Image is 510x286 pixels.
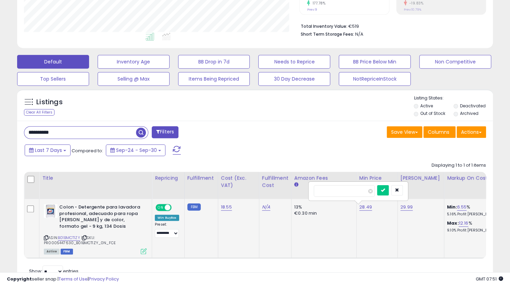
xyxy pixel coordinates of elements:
[36,97,63,107] h5: Listings
[359,175,395,182] div: Min Price
[447,228,504,233] p: 9.10% Profit [PERSON_NAME]
[459,220,468,227] a: 12.16
[178,55,250,69] button: BB Drop in 7d
[44,204,147,253] div: ASIN:
[294,182,298,188] small: Amazon Fees.
[106,144,165,156] button: Sep-24 - Sep-30
[258,72,330,86] button: 30 Day Decrease
[420,103,433,109] label: Active
[187,175,215,182] div: Fulfillment
[294,204,351,210] div: 13%
[359,204,372,211] a: 28.49
[262,204,270,211] a: N/A
[400,175,441,182] div: [PERSON_NAME]
[24,109,54,116] div: Clear All Filters
[447,204,457,210] b: Min:
[310,1,325,6] small: 177.78%
[447,212,504,217] p: 5.16% Profit [PERSON_NAME]
[155,175,182,182] div: Repricing
[58,235,80,241] a: B01BMCT1ZY
[460,110,478,116] label: Archived
[262,175,288,189] div: Fulfillment Cost
[155,215,179,221] div: Win BuyBox
[29,268,78,274] span: Show: entries
[17,72,89,86] button: Top Sellers
[355,31,363,37] span: N/A
[428,129,449,135] span: Columns
[59,204,142,231] b: Colon - Detergente para lavadora profesional, adecuado para ropa [PERSON_NAME] y de color, format...
[61,249,73,254] span: FBM
[89,276,119,282] a: Privacy Policy
[35,147,62,154] span: Last 7 Days
[294,210,351,216] div: €0.30 min
[447,220,504,233] div: %
[476,276,503,282] span: 2025-10-8 07:51 GMT
[171,205,182,211] span: OFF
[404,8,421,12] small: Prev: 10.79%
[414,95,493,102] p: Listing States:
[423,126,456,138] button: Columns
[339,55,411,69] button: BB Price Below Min
[294,175,353,182] div: Amazon Fees
[116,147,157,154] span: Sep-24 - Sep-30
[444,172,509,199] th: The percentage added to the cost of goods (COGS) that forms the calculator for Min & Max prices.
[42,175,149,182] div: Title
[7,276,119,283] div: seller snap | |
[44,204,58,218] img: 41arezj01ML._SL40_.jpg
[457,204,467,211] a: 6.55
[307,8,317,12] small: Prev: 9
[447,175,506,182] div: Markup on Cost
[156,205,165,211] span: ON
[187,203,201,211] small: FBM
[59,276,88,282] a: Terms of Use
[387,126,422,138] button: Save View
[258,55,330,69] button: Needs to Reprice
[407,1,424,6] small: -19.83%
[17,55,89,69] button: Default
[155,222,179,238] div: Preset:
[300,23,347,29] b: Total Inventory Value:
[44,249,60,254] span: All listings currently available for purchase on Amazon
[300,22,481,30] li: €519
[25,144,71,156] button: Last 7 Days
[221,175,256,189] div: Cost (Exc. VAT)
[7,276,32,282] strong: Copyright
[420,110,445,116] label: Out of Stock
[400,204,413,211] a: 29.99
[98,72,170,86] button: Selling @ Max
[432,162,486,169] div: Displaying 1 to 1 of 1 items
[152,126,178,138] button: Filters
[98,55,170,69] button: Inventory Age
[339,72,411,86] button: NotRepriceInStock
[447,220,459,226] b: Max:
[460,103,486,109] label: Deactivated
[447,204,504,217] div: %
[178,72,250,86] button: Items Being Repriced
[419,55,491,69] button: Non Competitive
[300,31,354,37] b: Short Term Storage Fees:
[44,235,116,245] span: | SKU: PR0005447630_B01BMCT1ZY_0N_FCE
[72,147,103,154] span: Compared to:
[221,204,232,211] a: 18.55
[457,126,486,138] button: Actions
